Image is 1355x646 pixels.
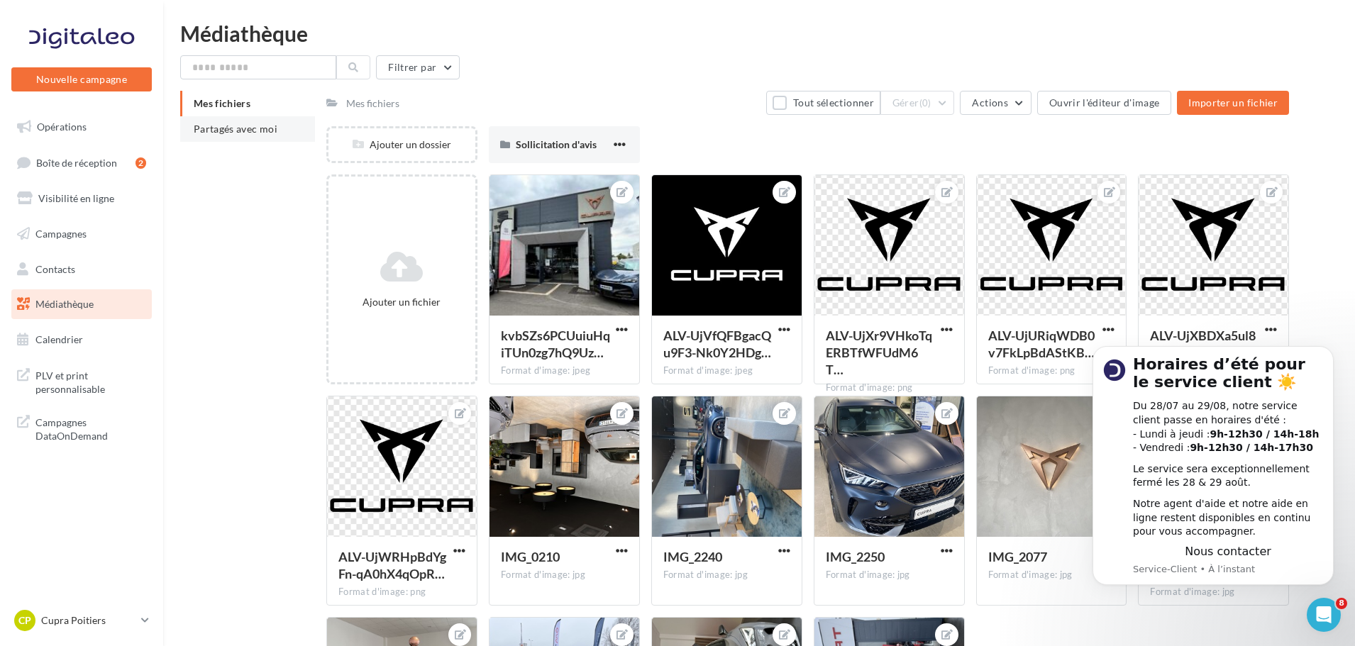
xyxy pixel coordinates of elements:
iframe: Intercom live chat [1307,598,1341,632]
button: Filtrer par [376,55,460,79]
span: ALV-UjVfQFBgacQu9F3-Nk0Y2HDganyLZFhYzeTwEaM_vLa_TfHzTk4c [663,328,771,360]
span: IMG_2077 [988,549,1047,564]
a: Boîte de réception2 [9,147,155,178]
span: CP [18,613,31,628]
button: Actions [960,91,1031,115]
span: Boîte de réception [36,156,117,168]
a: Calendrier [9,325,155,355]
span: Campagnes [35,228,87,240]
iframe: Intercom notifications message [1071,325,1355,608]
div: 2 [135,157,146,169]
p: Cupra Poitiers [41,613,135,628]
span: Sollicitation d'avis [516,138,597,150]
button: Ouvrir l'éditeur d'image [1037,91,1171,115]
a: Médiathèque [9,289,155,319]
span: PLV et print personnalisable [35,366,146,396]
span: Mes fichiers [194,97,250,109]
div: Format d'image: jpg [663,569,790,581]
div: Format d'image: png [988,364,1115,377]
span: IMG_2250 [826,549,885,564]
div: Format d'image: jpeg [663,364,790,377]
span: ALV-UjWRHpBdYgFn-qA0hX4qOpRTXb-XiAonQ8JxLanBAe3ZgxfwgjE4 [338,549,446,581]
span: Contacts [35,262,75,274]
span: Médiathèque [35,298,94,310]
span: 8 [1336,598,1347,609]
button: Gérer(0) [880,91,955,115]
button: Nouvelle campagne [11,67,152,91]
span: Visibilité en ligne [38,192,114,204]
div: Format d'image: png [826,382,953,394]
span: Calendrier [35,333,83,345]
button: Tout sélectionner [766,91,880,115]
span: IMG_2240 [663,549,722,564]
div: Ajouter un fichier [334,295,470,309]
span: (0) [919,97,931,108]
div: Format d'image: jpg [988,569,1115,581]
span: Campagnes DataOnDemand [35,413,146,443]
span: kvbSZs6PCUuiuHqiTUn0zg7hQ9UzJ7F_q4Htk3VnmNDAr6mx8IQt-SDjDO7gA7pds8CmZx4uLilJUS72_Q=s0 [501,328,610,360]
div: Format d'image: png [338,586,465,598]
a: Contacts [9,255,155,284]
span: Opérations [37,121,87,133]
span: IMG_0210 [501,549,560,564]
a: Opérations [9,112,155,142]
div: Ajouter un dossier [328,138,475,152]
a: Campagnes DataOnDemand [9,407,155,449]
div: Format d'image: jpg [501,569,628,581]
span: Partagés avec moi [194,123,277,135]
div: Format d'image: jpeg [501,364,628,377]
span: Actions [972,96,1007,108]
span: ALV-UjXr9VHkoTqERBTfWFUdM6Tc90forLUXDrQkcaqLulY-KfqdZWp0 [826,328,932,377]
a: PLV et print personnalisable [9,360,155,402]
div: Médiathèque [180,23,1338,44]
span: Importer un fichier [1188,96,1278,108]
div: Mes fichiers [346,96,399,111]
div: Format d'image: jpg [826,569,953,581]
button: Importer un fichier [1177,91,1289,115]
span: ALV-UjURiqWDB0v7FkLpBdAStKBYrmshmFWxiqYbK682-89apVicBJ8k [988,328,1095,360]
a: Campagnes [9,219,155,249]
a: CP Cupra Poitiers [11,607,152,634]
a: Visibilité en ligne [9,184,155,213]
